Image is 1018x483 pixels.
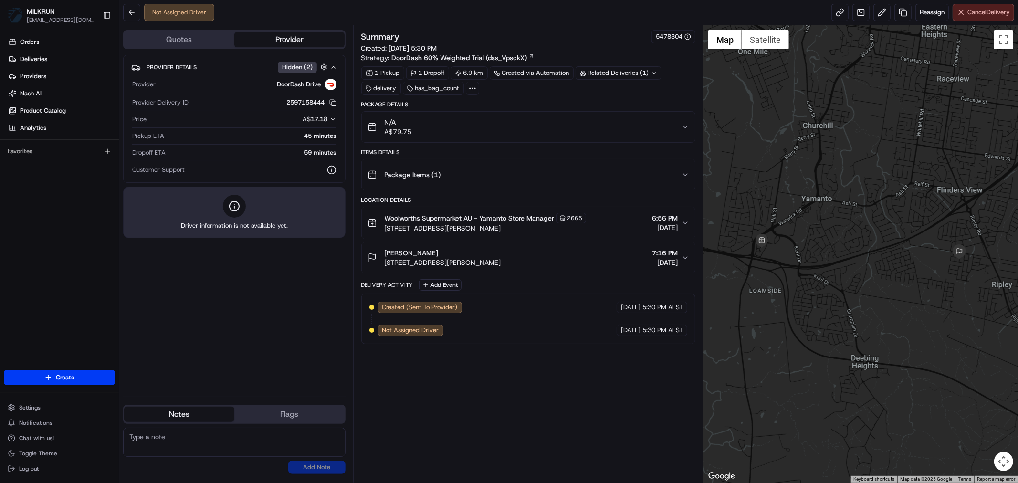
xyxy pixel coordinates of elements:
[708,30,742,49] button: Show street map
[27,7,55,16] button: MILKRUN
[900,476,952,482] span: Map data ©2025 Google
[4,447,115,460] button: Toggle Theme
[406,66,449,80] div: 1 Dropoff
[4,52,119,67] a: Deliveries
[642,303,683,312] span: 5:30 PM AEST
[389,44,437,52] span: [DATE] 5:30 PM
[567,214,583,222] span: 2665
[621,326,640,335] span: [DATE]
[252,115,336,124] button: A$17.18
[362,242,695,273] button: [PERSON_NAME][STREET_ADDRESS][PERSON_NAME]7:16 PM[DATE]
[132,80,156,89] span: Provider
[20,124,46,132] span: Analytics
[385,258,501,267] span: [STREET_ADDRESS][PERSON_NAME]
[4,462,115,475] button: Log out
[706,470,737,483] img: Google
[19,419,52,427] span: Notifications
[977,476,1015,482] a: Report a map error
[490,66,574,80] a: Created via Automation
[19,465,39,472] span: Log out
[20,55,47,63] span: Deliveries
[642,326,683,335] span: 5:30 PM AEST
[4,86,119,101] a: Nash AI
[132,132,164,140] span: Pickup ETA
[392,53,535,63] a: DoorDash 60% Weighted Trial (dss_VpsckX)
[4,401,115,414] button: Settings
[419,279,462,291] button: Add Event
[325,79,336,90] img: doordash_logo_v2.png
[124,407,234,422] button: Notes
[382,326,439,335] span: Not Assigned Driver
[147,63,197,71] span: Provider Details
[652,213,678,223] span: 6:56 PM
[385,213,555,223] span: Woolworths Supermarket AU - Yamanto Store Manager
[742,30,789,49] button: Show satellite imagery
[656,32,691,41] button: 5478304
[994,30,1013,49] button: Toggle fullscreen view
[132,148,166,157] span: Dropoff ETA
[362,207,695,239] button: Woolworths Supermarket AU - Yamanto Store Manager2665[STREET_ADDRESS][PERSON_NAME]6:56 PM[DATE]
[361,148,695,156] div: Items Details
[385,117,412,127] span: N/A
[4,103,119,118] a: Product Catalog
[4,370,115,385] button: Create
[361,66,404,80] div: 1 Pickup
[362,159,695,190] button: Package Items (1)
[706,470,737,483] a: Open this area in Google Maps (opens a new window)
[234,407,345,422] button: Flags
[181,221,288,230] span: Driver information is not available yet.
[20,89,42,98] span: Nash AI
[361,32,400,41] h3: Summary
[277,80,321,89] span: DoorDash Drive
[4,416,115,430] button: Notifications
[4,144,115,159] div: Favorites
[19,434,54,442] span: Chat with us!
[385,223,586,233] span: [STREET_ADDRESS][PERSON_NAME]
[361,196,695,204] div: Location Details
[361,101,695,108] div: Package Details
[4,431,115,445] button: Chat with us!
[19,450,57,457] span: Toggle Theme
[19,404,41,411] span: Settings
[278,61,330,73] button: Hidden (2)
[392,53,527,63] span: DoorDash 60% Weighted Trial (dss_VpsckX)
[403,82,464,95] div: has_bag_count
[385,248,439,258] span: [PERSON_NAME]
[958,476,971,482] a: Terms (opens in new tab)
[131,59,337,75] button: Provider DetailsHidden (2)
[4,69,119,84] a: Providers
[287,98,336,107] button: 2597158444
[132,98,189,107] span: Provider Delivery ID
[385,170,441,179] span: Package Items ( 1 )
[362,112,695,142] button: N/AA$79.75
[451,66,488,80] div: 6.9 km
[361,43,437,53] span: Created:
[361,53,535,63] div: Strategy:
[303,115,328,123] span: A$17.18
[576,66,661,80] div: Related Deliveries (1)
[124,32,234,47] button: Quotes
[382,303,458,312] span: Created (Sent To Provider)
[132,166,185,174] span: Customer Support
[168,132,336,140] div: 45 minutes
[652,258,678,267] span: [DATE]
[56,373,74,382] span: Create
[361,281,413,289] div: Delivery Activity
[361,82,401,95] div: delivery
[234,32,345,47] button: Provider
[27,16,95,24] button: [EMAIL_ADDRESS][DOMAIN_NAME]
[621,303,640,312] span: [DATE]
[915,4,949,21] button: Reassign
[4,120,119,136] a: Analytics
[169,148,336,157] div: 59 minutes
[385,127,412,136] span: A$79.75
[20,72,46,81] span: Providers
[953,4,1014,21] button: CancelDelivery
[8,8,23,23] img: MILKRUN
[652,248,678,258] span: 7:16 PM
[282,63,313,72] span: Hidden ( 2 )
